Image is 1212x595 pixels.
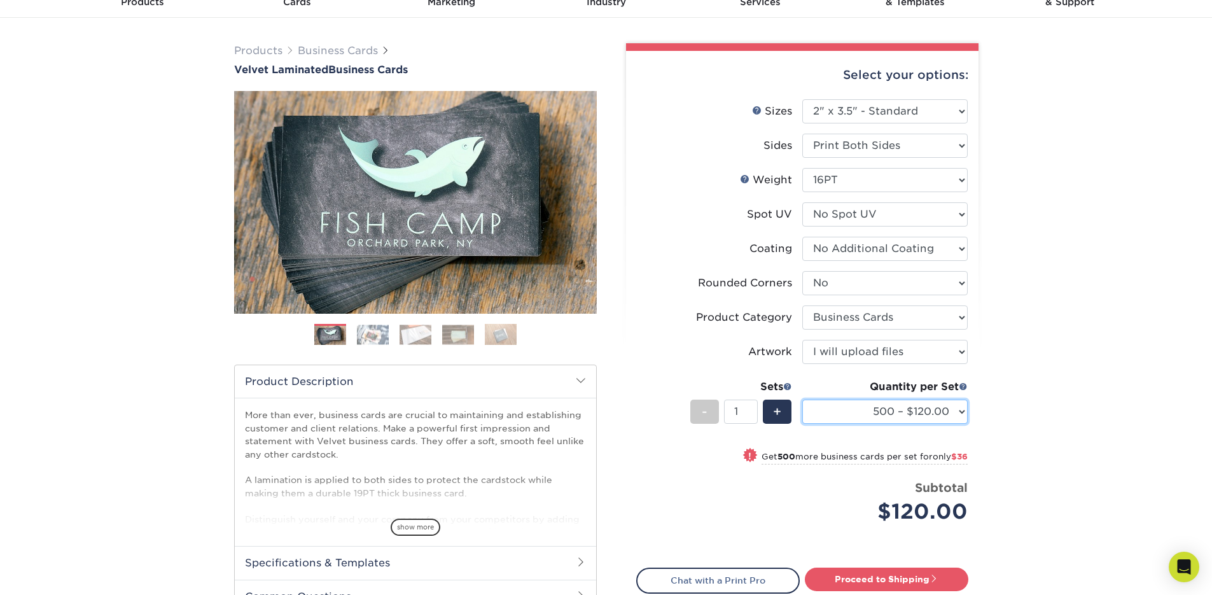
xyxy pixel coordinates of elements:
span: - [702,402,707,421]
div: Weight [740,172,792,188]
img: Business Cards 02 [357,325,389,344]
div: Coating [749,241,792,256]
div: Artwork [748,344,792,360]
div: Sides [763,138,792,153]
h2: Specifications & Templates [235,546,596,579]
a: Chat with a Print Pro [636,568,800,593]
a: Proceed to Shipping [805,568,968,591]
strong: Subtotal [915,480,968,494]
img: Business Cards 04 [442,325,474,344]
span: only [933,452,968,461]
div: Open Intercom Messenger [1169,552,1199,582]
span: + [773,402,781,421]
div: Quantity per Set [802,379,968,395]
div: $120.00 [812,496,968,527]
a: Business Cards [298,45,378,57]
a: Velvet LaminatedBusiness Cards [234,64,597,76]
span: $36 [951,452,968,461]
h2: Product Description [235,365,596,398]
img: Business Cards 01 [314,319,346,351]
span: Velvet Laminated [234,64,328,76]
div: Select your options: [636,51,968,99]
a: Products [234,45,282,57]
img: Velvet Laminated 01 [234,21,597,384]
div: Product Category [696,310,792,325]
h1: Business Cards [234,64,597,76]
span: ! [748,449,751,463]
img: Business Cards 03 [400,325,431,344]
div: Rounded Corners [698,276,792,291]
strong: 500 [777,452,795,461]
div: Spot UV [747,207,792,222]
div: Sets [690,379,792,395]
img: Business Cards 05 [485,323,517,346]
div: Sizes [752,104,792,119]
small: Get more business cards per set for [762,452,968,465]
span: show more [391,519,440,536]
